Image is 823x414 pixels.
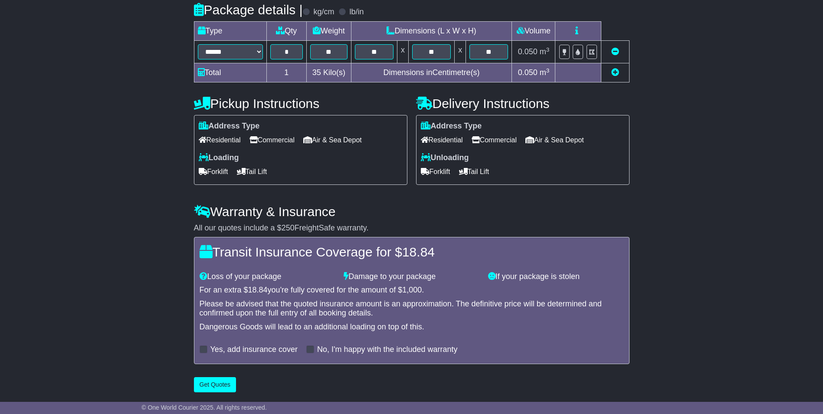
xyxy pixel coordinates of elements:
span: © One World Courier 2025. All rights reserved. [141,404,267,411]
label: Address Type [199,122,260,131]
td: Type [194,22,266,41]
a: Add new item [611,68,619,77]
td: Dimensions (L x W x H) [351,22,512,41]
span: 0.050 [518,68,538,77]
sup: 3 [546,46,550,53]
div: All our quotes include a $ FreightSafe warranty. [194,223,630,233]
span: Tail Lift [459,165,489,178]
div: If your package is stolen [484,272,628,282]
div: Dangerous Goods will lead to an additional loading on top of this. [200,322,624,332]
td: Qty [266,22,307,41]
span: Residential [199,133,241,147]
td: Total [194,63,266,82]
h4: Warranty & Insurance [194,204,630,219]
h4: Delivery Instructions [416,96,630,111]
label: kg/cm [313,7,334,17]
td: Volume [512,22,555,41]
label: Unloading [421,153,469,163]
td: 1 [266,63,307,82]
div: Damage to your package [339,272,484,282]
label: No, I'm happy with the included warranty [317,345,458,355]
h4: Pickup Instructions [194,96,407,111]
span: 35 [312,68,321,77]
button: Get Quotes [194,377,236,392]
div: For an extra $ you're fully covered for the amount of $ . [200,286,624,295]
span: Commercial [472,133,517,147]
span: Residential [421,133,463,147]
label: lb/in [349,7,364,17]
div: Please be advised that the quoted insurance amount is an approximation. The definitive price will... [200,299,624,318]
span: 250 [282,223,295,232]
label: Loading [199,153,239,163]
td: x [455,41,466,63]
span: m [540,47,550,56]
td: Weight [307,22,351,41]
label: Address Type [421,122,482,131]
span: Air & Sea Depot [303,133,362,147]
td: Kilo(s) [307,63,351,82]
span: Forklift [421,165,450,178]
sup: 3 [546,67,550,74]
label: Yes, add insurance cover [210,345,298,355]
span: Air & Sea Depot [525,133,584,147]
span: Commercial [249,133,295,147]
span: 0.050 [518,47,538,56]
td: Dimensions in Centimetre(s) [351,63,512,82]
td: x [397,41,408,63]
a: Remove this item [611,47,619,56]
span: 1,000 [402,286,422,294]
span: Forklift [199,165,228,178]
h4: Transit Insurance Coverage for $ [200,245,624,259]
div: Loss of your package [195,272,340,282]
h4: Package details | [194,3,303,17]
span: 18.84 [402,245,435,259]
span: Tail Lift [237,165,267,178]
span: 18.84 [248,286,268,294]
span: m [540,68,550,77]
